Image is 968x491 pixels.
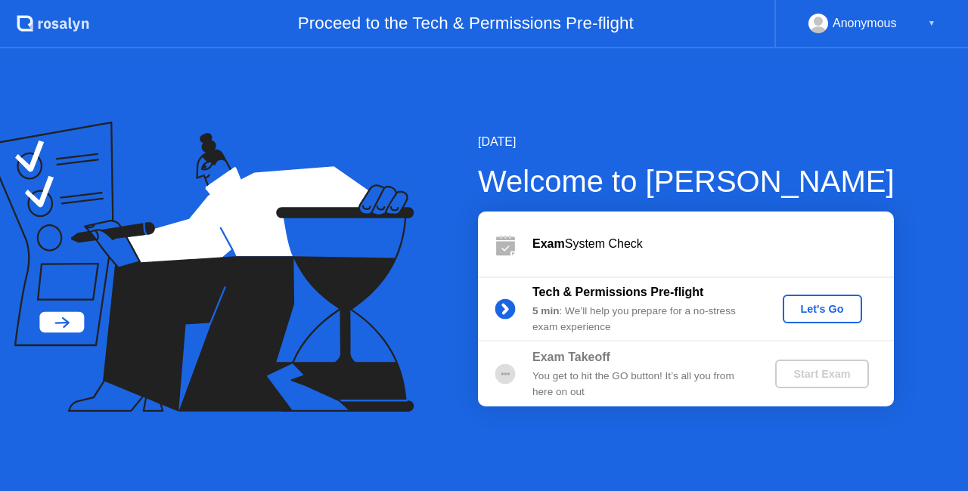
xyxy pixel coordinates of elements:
div: Let's Go [789,303,856,315]
div: Start Exam [781,368,862,380]
div: [DATE] [478,133,895,151]
div: : We’ll help you prepare for a no-stress exam experience [532,304,750,335]
b: Exam [532,237,565,250]
div: Welcome to [PERSON_NAME] [478,159,895,204]
div: You get to hit the GO button! It’s all you from here on out [532,369,750,400]
b: 5 min [532,305,560,317]
div: System Check [532,235,894,253]
button: Start Exam [775,360,868,388]
div: ▼ [928,14,935,33]
b: Exam Takeoff [532,350,610,363]
button: Let's Go [783,295,862,323]
b: Tech & Permissions Pre-flight [532,286,703,298]
div: Anonymous [833,14,897,33]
